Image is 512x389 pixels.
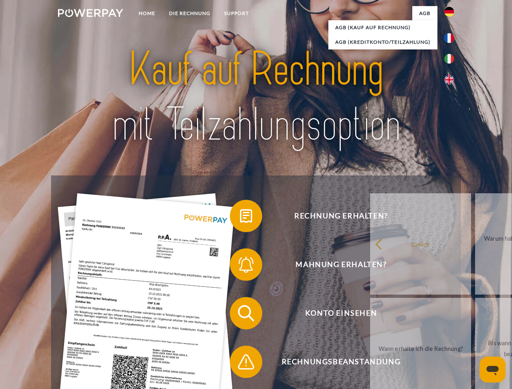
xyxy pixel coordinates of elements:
[230,248,441,281] button: Mahnung erhalten?
[58,9,123,17] img: logo-powerpay-white.svg
[444,7,454,17] img: de
[132,6,162,21] a: Home
[375,343,466,354] div: Wann erhalte ich die Rechnung?
[230,346,441,378] button: Rechnungsbeanstandung
[444,54,454,64] img: it
[328,20,437,35] a: AGB (Kauf auf Rechnung)
[236,254,256,275] img: qb_bell.svg
[230,297,441,329] button: Konto einsehen
[236,206,256,226] img: qb_bill.svg
[230,200,441,232] button: Rechnung erhalten?
[480,357,506,383] iframe: Schaltfläche zum Öffnen des Messaging-Fensters
[412,6,437,21] a: agb
[162,6,217,21] a: DIE RECHNUNG
[242,297,440,329] span: Konto einsehen
[242,346,440,378] span: Rechnungsbeanstandung
[236,303,256,323] img: qb_search.svg
[242,248,440,281] span: Mahnung erhalten?
[375,238,466,249] div: zurück
[236,352,256,372] img: qb_warning.svg
[217,6,256,21] a: SUPPORT
[242,200,440,232] span: Rechnung erhalten?
[444,75,454,85] img: en
[77,39,435,155] img: title-powerpay_de.svg
[328,35,437,49] a: AGB (Kreditkonto/Teilzahlung)
[444,33,454,43] img: fr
